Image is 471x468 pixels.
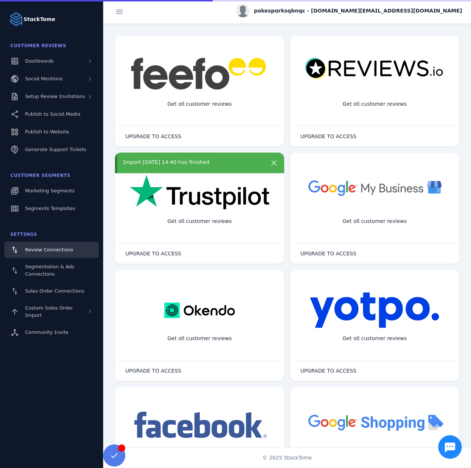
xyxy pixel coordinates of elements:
[293,246,364,261] button: UPGRADE TO ACCESS
[262,454,312,462] span: © 2025 StackTome
[118,129,189,144] button: UPGRADE TO ACCESS
[4,259,99,282] a: Segmentation & Ads Connections
[164,292,235,329] img: okendo.webp
[161,329,238,348] div: Get all customer reviews
[336,329,413,348] div: Get all customer reviews
[236,4,462,17] button: pokesparksqbnqc - [DOMAIN_NAME][EMAIL_ADDRESS][DOMAIN_NAME]
[300,368,356,373] span: UPGRADE TO ACCESS
[4,142,99,158] a: Generate Support Tickets
[25,58,54,64] span: Dashboards
[130,57,269,90] img: feefo.png
[25,288,84,294] span: Sales Order Connections
[4,183,99,199] a: Marketing Segments
[336,94,413,114] div: Get all customer reviews
[25,76,63,81] span: Social Mentions
[25,329,69,335] span: Community Invite
[125,251,181,256] span: UPGRADE TO ACCESS
[305,57,444,80] img: reviewsio.svg
[161,94,238,114] div: Get all customer reviews
[300,134,356,139] span: UPGRADE TO ACCESS
[331,446,418,465] div: Import Products from Google
[125,134,181,139] span: UPGRADE TO ACCESS
[4,200,99,217] a: Segments Templates
[161,212,238,231] div: Get all customer reviews
[24,15,55,23] strong: StackTome
[300,251,356,256] span: UPGRADE TO ACCESS
[4,283,99,299] a: Sales Order Connections
[10,232,37,237] span: Settings
[4,324,99,340] a: Community Invite
[118,363,189,378] button: UPGRADE TO ACCESS
[236,4,250,17] img: profile.jpg
[293,129,364,144] button: UPGRADE TO ACCESS
[25,129,69,135] span: Publish to Website
[4,242,99,258] a: Review Connections
[25,94,85,99] span: Setup Review Invitations
[130,409,269,442] img: facebook.png
[293,363,364,378] button: UPGRADE TO ACCESS
[118,246,189,261] button: UPGRADE TO ACCESS
[305,409,444,435] img: googleshopping.png
[130,175,269,211] img: trustpilot.png
[123,158,263,166] div: Import [DATE] 14:40 has finished
[4,124,99,140] a: Publish to Website
[25,111,80,117] span: Publish to Social Media
[125,368,181,373] span: UPGRADE TO ACCESS
[10,173,70,178] span: Customer Segments
[10,43,66,48] span: Customer Reviews
[9,12,24,27] img: Logo image
[25,264,74,277] span: Segmentation & Ads Connections
[25,147,86,152] span: Generate Support Tickets
[305,175,444,201] img: googlebusiness.png
[25,206,75,211] span: Segments Templates
[310,292,440,329] img: yotpo.png
[25,188,74,193] span: Marketing Segments
[25,247,73,252] span: Review Connections
[25,305,73,318] span: Custom Sales Order Import
[336,212,413,231] div: Get all customer reviews
[4,106,99,122] a: Publish to Social Media
[254,7,462,15] span: pokesparksqbnqc - [DOMAIN_NAME][EMAIL_ADDRESS][DOMAIN_NAME]
[266,158,281,173] button: more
